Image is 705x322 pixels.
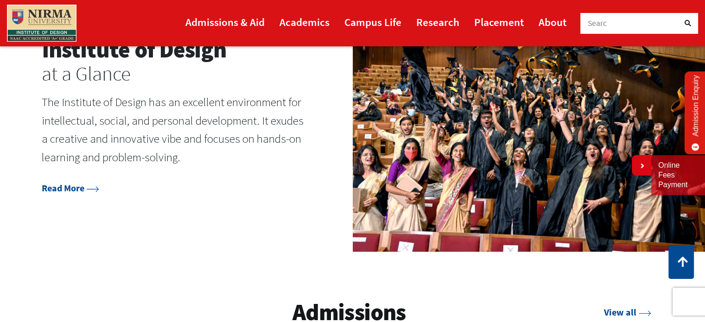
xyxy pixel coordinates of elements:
a: About [539,12,566,32]
a: Admissions & Aid [185,12,265,32]
a: Campus Life [344,12,401,32]
p: The Institute of Design has an excellent environment for intellectual, social, and personal devel... [42,93,311,167]
a: Academics [279,12,330,32]
a: View all [604,306,651,318]
a: Research [416,12,459,32]
a: Placement [474,12,524,32]
h3: at a Glance [42,63,311,83]
img: main_logo [7,5,76,42]
a: Read More [42,182,99,194]
h2: Institute of Design [42,36,311,63]
span: Searc [588,18,607,28]
a: Online Fees Payment [658,161,698,189]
